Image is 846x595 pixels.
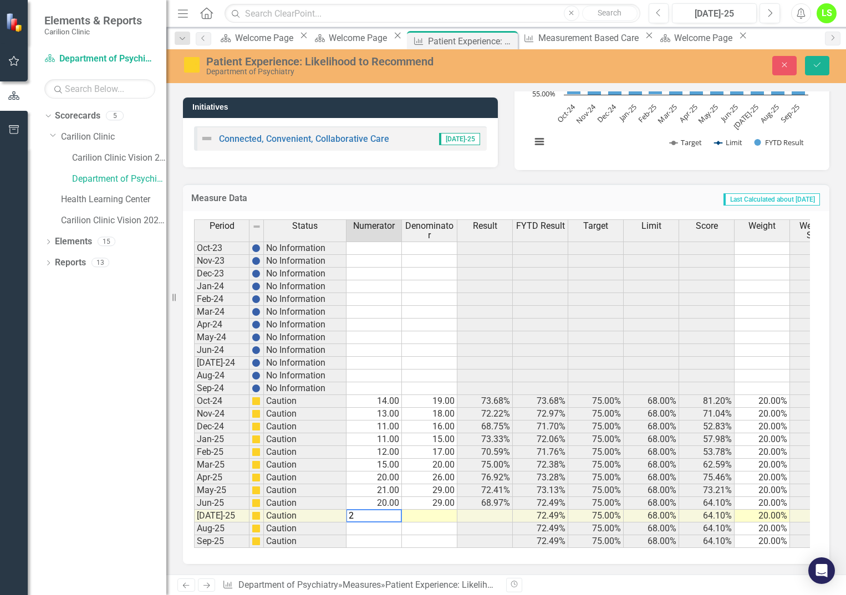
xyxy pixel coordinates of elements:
td: 68.00% [624,408,679,420]
td: 75.00% [568,408,624,420]
td: Jun-25 [194,497,249,510]
td: 64.10% [679,510,735,522]
td: 73.68% [457,395,513,408]
text: Nov-24 [574,102,598,126]
a: Welcome Page [656,31,736,45]
td: 20.00% [735,535,790,548]
a: Department of Psychiatry [238,579,338,590]
td: 52.83% [679,420,735,433]
td: 75.46% [679,471,735,484]
td: Aug-24 [194,370,249,382]
td: Caution [264,471,346,484]
img: BgCOk07PiH71IgAAAABJRU5ErkJggg== [252,333,261,342]
td: No Information [264,306,346,319]
span: Weighted Score [792,221,843,240]
td: 11.60% [790,433,845,446]
img: cBAA0RP0Y6D5n+AAAAAElFTkSuQmCC [252,486,261,495]
td: 68.00% [624,484,679,497]
div: Patient Experience: Likelihood to Recommend [206,55,541,68]
td: 29.00 [402,497,457,510]
td: 20.00% [735,471,790,484]
td: 70.59% [457,446,513,459]
td: [DATE]-25 [194,510,249,522]
button: View chart menu, Chart [532,134,547,150]
div: Welcome Page [674,31,736,45]
div: Welcome Page [329,31,390,45]
td: Sep-24 [194,382,249,395]
text: Aug-25 [758,102,781,125]
td: 68.00% [624,395,679,408]
td: 71.04% [679,408,735,420]
td: 75.00% [568,535,624,548]
img: cBAA0RP0Y6D5n+AAAAAElFTkSuQmCC [252,422,261,431]
td: 17.00 [402,446,457,459]
td: 12.52% [790,459,845,471]
div: Welcome Page [235,31,297,45]
td: 68.00% [624,510,679,522]
text: [DATE]-25 [731,102,761,131]
td: Dec-23 [194,268,249,280]
span: Status [292,221,318,231]
div: Measurement Based Care [538,31,642,45]
img: cBAA0RP0Y6D5n+AAAAAElFTkSuQmCC [252,435,261,444]
span: Period [210,221,235,231]
td: Jun-24 [194,344,249,357]
a: Carilion Clinic [61,131,166,143]
td: 29.00 [402,484,457,497]
td: 20.00% [735,510,790,522]
img: BgCOk07PiH71IgAAAABJRU5ErkJggg== [252,358,261,367]
td: No Information [264,344,346,357]
td: 68.00% [624,433,679,446]
td: Nov-24 [194,408,249,420]
img: cBAA0RP0Y6D5n+AAAAAElFTkSuQmCC [252,537,261,546]
text: 55.00% [532,89,555,99]
td: 75.00% [568,395,624,408]
td: 71.70% [513,420,568,433]
td: 20.00% [735,497,790,510]
td: 14.64% [790,484,845,497]
td: 68.00% [624,497,679,510]
td: 75.00% [568,471,624,484]
td: 64.10% [679,535,735,548]
td: No Information [264,370,346,382]
button: Show Target [670,137,702,147]
span: Result [473,221,497,231]
td: 57.98% [679,433,735,446]
span: [DATE]-25 [439,133,480,145]
text: Sep-25 [778,102,801,125]
td: 73.13% [513,484,568,497]
td: Oct-24 [194,395,249,408]
button: [DATE]-25 [672,3,757,23]
h3: Initiatives [192,103,492,111]
img: Not Defined [200,132,213,145]
td: Apr-24 [194,319,249,331]
td: Caution [264,408,346,420]
a: Measures [343,579,381,590]
td: 75.00% [568,510,624,522]
td: 20.00 [402,459,457,471]
td: Apr-25 [194,471,249,484]
td: No Information [264,255,346,268]
td: Caution [264,497,346,510]
text: Apr-25 [677,102,699,124]
div: Patient Experience: Likelihood to Recommend [385,579,564,590]
td: 15.00 [402,433,457,446]
td: Caution [264,484,346,497]
img: BgCOk07PiH71IgAAAABJRU5ErkJggg== [252,257,261,265]
td: 20.00% [735,408,790,420]
div: Patient Experience: Likelihood to Recommend [428,34,515,48]
td: 12.82% [790,535,845,548]
img: cBAA0RP0Y6D5n+AAAAAElFTkSuQmCC [252,524,261,533]
td: 64.10% [679,522,735,535]
td: May-24 [194,331,249,344]
span: Last Calculated about [DATE] [723,193,820,206]
button: LS [817,3,837,23]
td: 72.41% [457,484,513,497]
img: Caution [183,56,201,74]
td: Jan-24 [194,280,249,293]
td: 16.24% [790,395,845,408]
text: Jan-25 [616,102,639,124]
td: 20.00 [346,471,402,484]
td: No Information [264,357,346,370]
td: Aug-25 [194,522,249,535]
